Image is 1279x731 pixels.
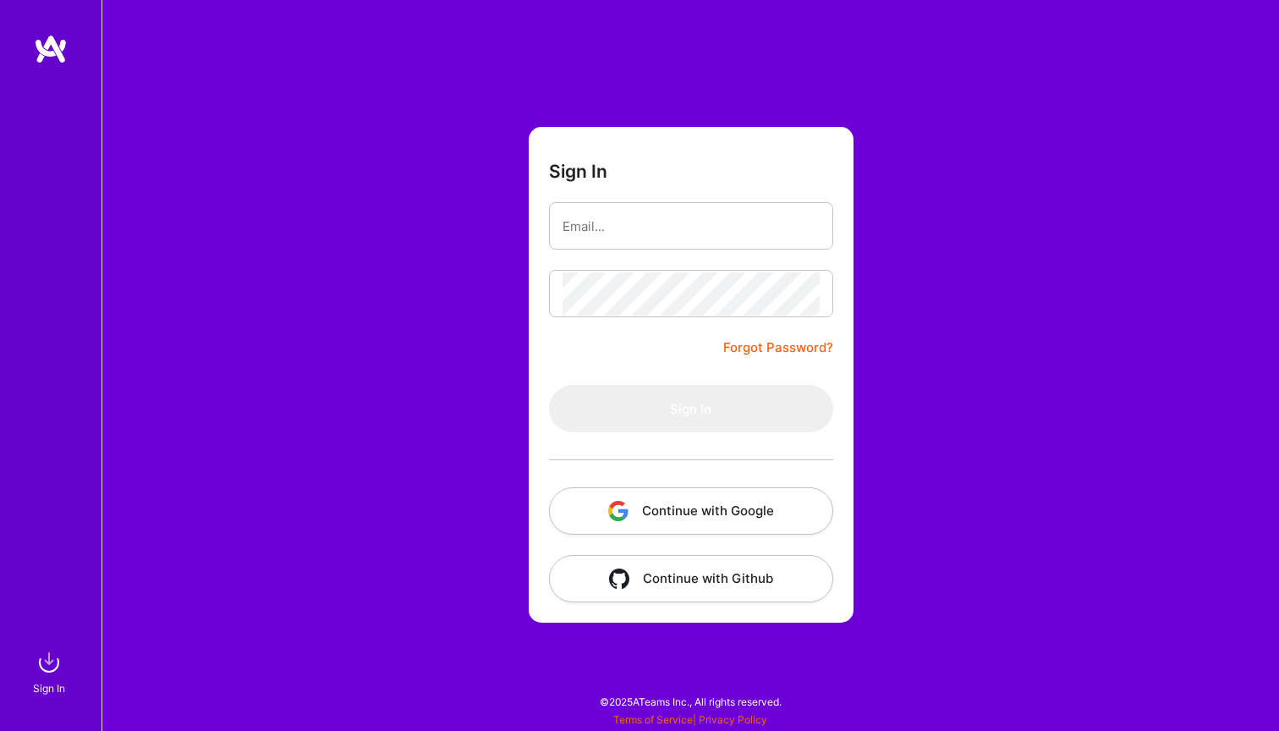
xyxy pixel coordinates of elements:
[613,713,767,726] span: |
[33,679,65,697] div: Sign In
[608,501,629,521] img: icon
[32,646,66,679] img: sign in
[549,161,607,182] h3: Sign In
[36,646,66,697] a: sign inSign In
[549,555,833,602] button: Continue with Github
[563,205,820,248] input: Email...
[549,385,833,432] button: Sign In
[34,34,68,64] img: logo
[699,713,767,726] a: Privacy Policy
[102,680,1279,723] div: © 2025 ATeams Inc., All rights reserved.
[613,713,693,726] a: Terms of Service
[723,338,833,358] a: Forgot Password?
[549,487,833,535] button: Continue with Google
[609,569,629,589] img: icon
